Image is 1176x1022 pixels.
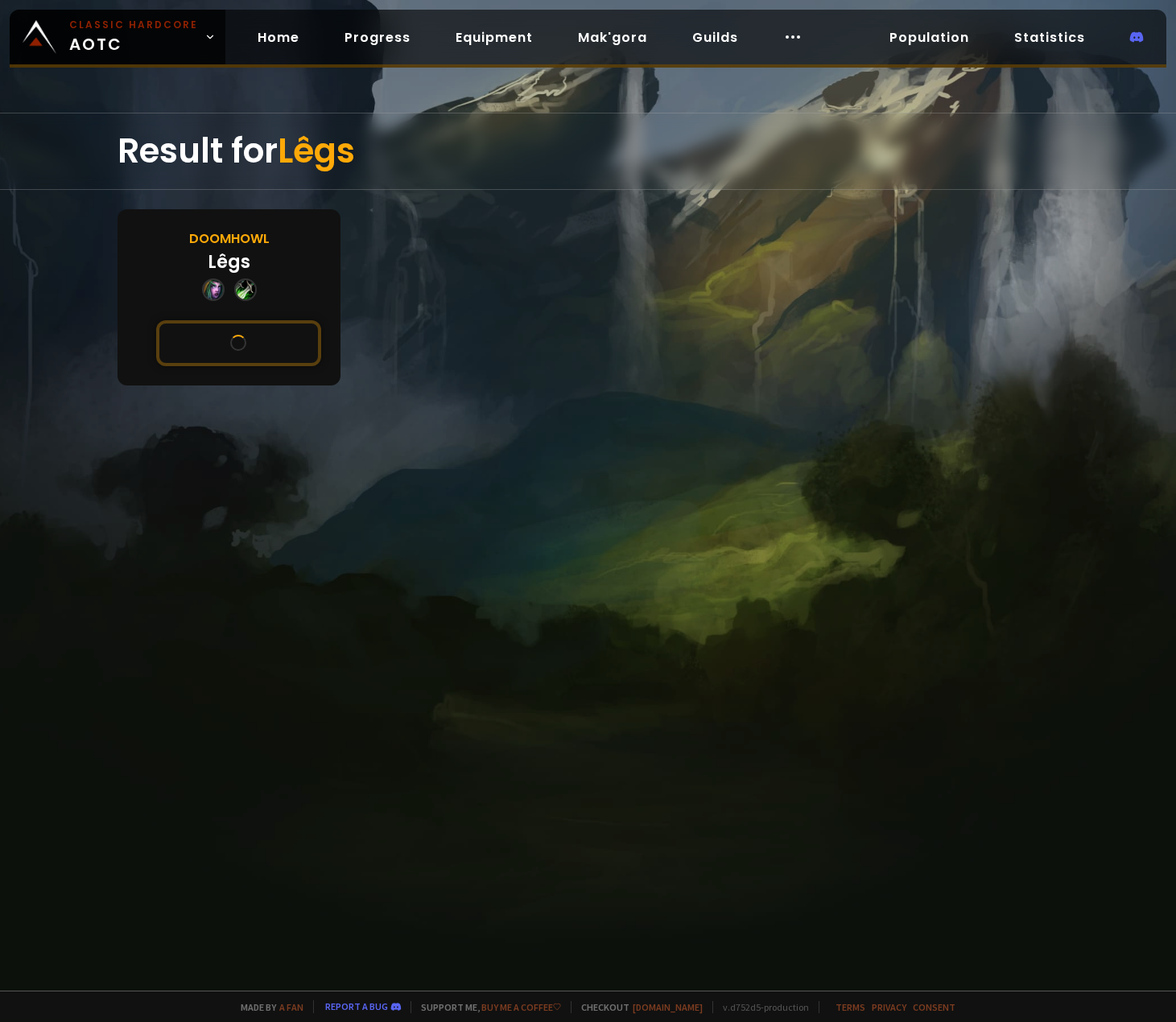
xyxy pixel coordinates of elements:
span: Checkout [571,1001,703,1013]
a: [DOMAIN_NAME] [633,1001,703,1013]
a: a fan [279,1001,303,1013]
a: Progress [332,21,423,54]
span: Lêgs [278,127,355,175]
a: Consent [913,1001,955,1013]
div: Result for [118,113,1058,189]
a: Equipment [443,21,546,54]
span: AOTC [69,18,198,56]
a: Statistics [1001,21,1098,54]
div: Doomhowl [189,229,270,249]
a: Buy me a coffee [481,1001,561,1013]
a: Mak'gora [565,21,660,54]
div: Lêgs [208,249,250,275]
a: Privacy [872,1001,906,1013]
a: Guilds [679,21,751,54]
a: Population [877,21,982,54]
a: Terms [836,1001,865,1013]
a: Classic HardcoreAOTC [10,10,225,64]
span: Support me, [411,1001,561,1013]
a: Home [245,21,312,54]
button: See this character [156,320,321,366]
a: Report a bug [325,1000,388,1012]
span: Made by [231,1001,303,1013]
small: Classic Hardcore [69,18,198,32]
span: v. d752d5 - production [712,1001,809,1013]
